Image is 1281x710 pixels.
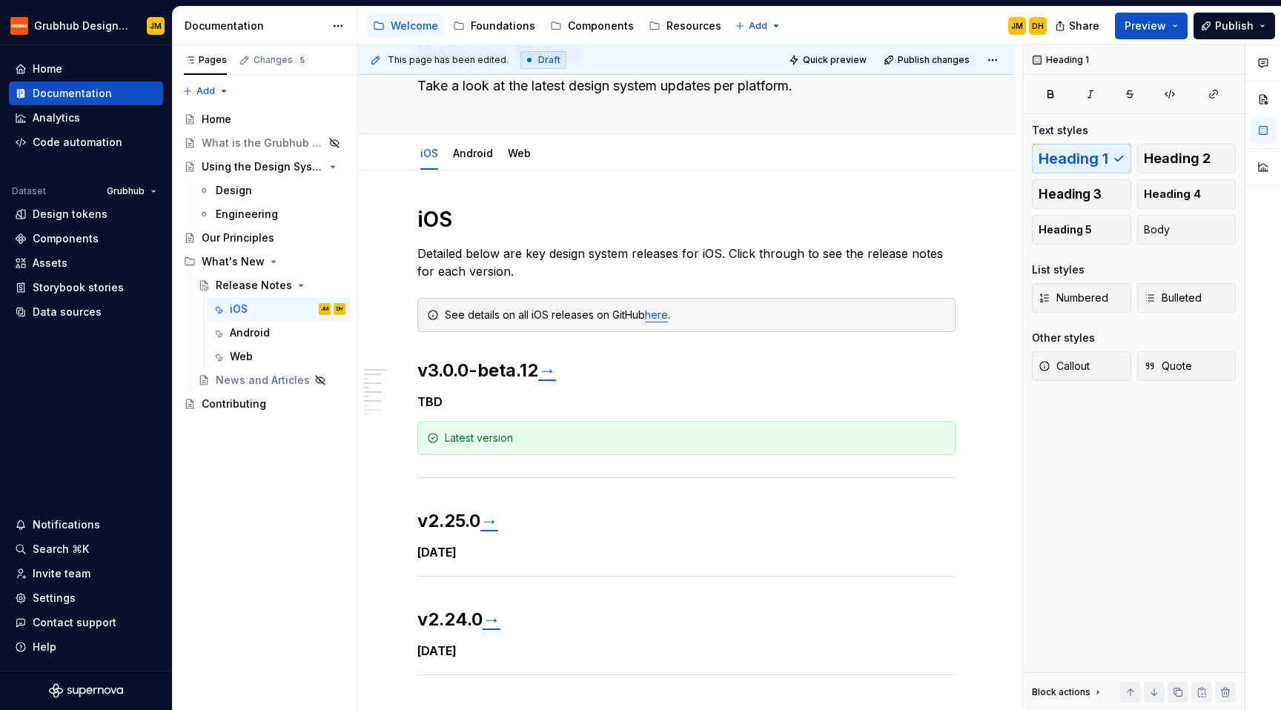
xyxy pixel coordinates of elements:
[202,159,324,174] div: Using the Design System
[538,54,560,66] span: Draft
[9,276,163,299] a: Storybook stories
[10,17,28,35] img: 4e8d6f31-f5cf-47b4-89aa-e4dec1dc0822.png
[1032,179,1131,209] button: Heading 3
[508,147,531,159] a: Web
[1032,262,1085,277] div: List styles
[192,202,351,226] a: Engineering
[1032,351,1131,381] button: Callout
[445,431,946,445] div: Latest version
[1144,222,1170,237] span: Body
[9,202,163,226] a: Design tokens
[9,57,163,81] a: Home
[417,608,956,631] h2: v2.24.0
[206,321,351,345] a: Android
[192,368,351,392] a: News and Articles
[230,349,253,364] div: Web
[1194,13,1275,39] button: Publish
[9,513,163,537] button: Notifications
[33,207,107,222] div: Design tokens
[417,394,956,409] h5: TBD
[1032,331,1095,345] div: Other styles
[9,537,163,561] button: Search ⌘K
[417,359,956,382] h2: v3.0.0-beta.12
[1137,351,1237,381] button: Quote
[1115,13,1188,39] button: Preview
[471,19,535,33] div: Foundations
[33,566,90,581] div: Invite team
[1137,215,1237,245] button: Body
[645,308,668,321] a: here
[33,62,62,76] div: Home
[1032,686,1090,698] div: Block actions
[453,147,493,159] a: Android
[417,509,956,533] h2: v2.25.0
[9,586,163,610] a: Settings
[178,107,351,416] div: Page tree
[49,683,123,698] svg: Supernova Logo
[202,112,231,127] div: Home
[417,643,956,658] h5: [DATE]
[9,300,163,324] a: Data sources
[367,11,727,41] div: Page tree
[367,14,444,38] a: Welcome
[544,14,640,38] a: Components
[9,227,163,251] a: Components
[184,54,227,66] div: Pages
[420,147,438,159] a: iOS
[1144,359,1192,374] span: Quote
[538,359,556,381] a: →
[206,297,351,321] a: iOSJMDH
[216,373,310,388] div: News and Articles
[178,226,351,250] a: Our Principles
[178,81,234,102] button: Add
[9,106,163,130] a: Analytics
[202,230,274,245] div: Our Principles
[150,20,162,32] div: JM
[33,615,116,630] div: Contact support
[417,545,956,560] h5: [DATE]
[202,397,266,411] div: Contributing
[230,325,270,340] div: Android
[1047,13,1109,39] button: Share
[216,278,292,293] div: Release Notes
[447,137,499,168] div: Android
[666,19,721,33] div: Resources
[216,207,278,222] div: Engineering
[337,302,342,316] div: DH
[391,19,438,33] div: Welcome
[447,14,541,38] a: Foundations
[388,54,509,66] span: This page has been edited.
[33,517,100,532] div: Notifications
[254,54,308,66] div: Changes
[107,185,145,197] span: Grubhub
[178,250,351,273] div: What's New
[1039,359,1090,374] span: Callout
[1032,215,1131,245] button: Heading 5
[9,82,163,105] a: Documentation
[1011,20,1023,32] div: JM
[33,256,67,271] div: Assets
[216,183,252,198] div: Design
[34,19,129,33] div: Grubhub Design System
[480,510,498,531] a: →
[1125,19,1166,33] span: Preview
[202,254,265,269] div: What's New
[12,185,46,197] div: Dataset
[196,85,215,97] span: Add
[321,302,328,316] div: JM
[178,107,351,131] a: Home
[1137,144,1237,173] button: Heading 2
[1032,682,1104,703] div: Block actions
[417,206,956,233] h1: iOS
[33,640,56,654] div: Help
[33,280,124,295] div: Storybook stories
[3,10,169,42] button: Grubhub Design SystemJM
[206,345,351,368] a: Web
[1039,291,1108,305] span: Numbered
[9,611,163,634] button: Contact support
[178,155,351,179] a: Using the Design System
[192,179,351,202] a: Design
[502,137,537,168] div: Web
[1039,187,1102,202] span: Heading 3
